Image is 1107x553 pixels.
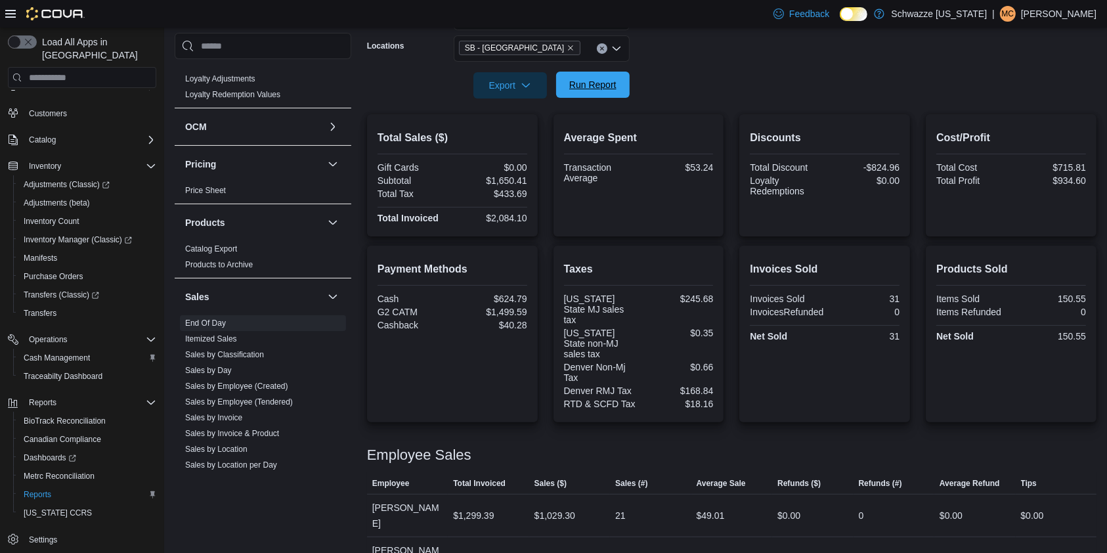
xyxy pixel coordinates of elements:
[24,290,99,300] span: Transfers (Classic)
[641,362,713,372] div: $0.66
[13,231,162,249] a: Inventory Manager (Classic)
[378,162,450,173] div: Gift Cards
[697,478,746,489] span: Average Sale
[26,7,85,20] img: Cova
[13,467,162,485] button: Metrc Reconciliation
[455,213,527,223] div: $2,084.10
[325,119,341,135] button: OCM
[465,41,564,55] span: SB - [GEOGRAPHIC_DATA]
[24,234,132,245] span: Inventory Manager (Classic)
[859,508,864,523] div: 0
[18,269,156,284] span: Purchase Orders
[1021,508,1044,523] div: $0.00
[564,399,636,409] div: RTD & SCFD Tax
[936,175,1009,186] div: Total Profit
[750,307,823,317] div: InvoicesRefunded
[185,350,264,359] a: Sales by Classification
[13,212,162,231] button: Inventory Count
[13,449,162,467] a: Dashboards
[750,162,822,173] div: Total Discount
[24,158,66,174] button: Inventory
[455,320,527,330] div: $40.28
[13,412,162,430] button: BioTrack Reconciliation
[185,334,237,344] span: Itemized Sales
[325,215,341,231] button: Products
[750,175,822,196] div: Loyalty Redemptions
[18,487,156,502] span: Reports
[185,186,226,195] a: Price Sheet
[13,267,162,286] button: Purchase Orders
[13,430,162,449] button: Canadian Compliance
[936,130,1086,146] h2: Cost/Profit
[325,156,341,172] button: Pricing
[3,131,162,149] button: Catalog
[936,331,974,342] strong: Net Sold
[18,368,156,384] span: Traceabilty Dashboard
[29,108,67,119] span: Customers
[29,135,56,145] span: Catalog
[24,489,51,500] span: Reports
[564,386,636,396] div: Denver RMJ Tax
[1014,331,1086,342] div: 150.55
[18,468,156,484] span: Metrc Reconciliation
[185,216,225,229] h3: Products
[175,315,351,541] div: Sales
[18,305,156,321] span: Transfers
[18,269,89,284] a: Purchase Orders
[185,349,264,360] span: Sales by Classification
[3,330,162,349] button: Operations
[768,1,835,27] a: Feedback
[18,177,115,192] a: Adjustments (Classic)
[378,320,450,330] div: Cashback
[615,508,626,523] div: 21
[18,232,156,248] span: Inventory Manager (Classic)
[1014,175,1086,186] div: $934.60
[24,371,102,382] span: Traceabilty Dashboard
[378,175,450,186] div: Subtotal
[827,162,900,173] div: -$824.96
[564,162,636,183] div: Transaction Average
[185,429,279,438] a: Sales by Invoice & Product
[185,216,322,229] button: Products
[24,179,110,190] span: Adjustments (Classic)
[641,328,713,338] div: $0.35
[185,89,280,100] span: Loyalty Redemption Values
[24,198,90,208] span: Adjustments (beta)
[1014,294,1086,304] div: 150.55
[534,478,567,489] span: Sales ($)
[378,294,450,304] div: Cash
[453,478,506,489] span: Total Invoiced
[185,120,322,133] button: OCM
[567,44,575,52] button: Remove SB - Highlands from selection in this group
[18,287,104,303] a: Transfers (Classic)
[18,250,62,266] a: Manifests
[455,175,527,186] div: $1,650.41
[29,334,68,345] span: Operations
[185,244,237,254] span: Catalog Export
[185,244,237,254] a: Catalog Export
[564,130,714,146] h2: Average Spent
[459,41,580,55] span: SB - Highlands
[185,365,232,376] span: Sales by Day
[840,7,867,21] input: Dark Mode
[24,158,156,174] span: Inventory
[185,90,280,99] a: Loyalty Redemption Values
[18,213,156,229] span: Inventory Count
[185,460,277,470] span: Sales by Location per Day
[3,530,162,549] button: Settings
[185,428,279,439] span: Sales by Invoice & Product
[372,478,410,489] span: Employee
[18,413,111,429] a: BioTrack Reconciliation
[24,332,156,347] span: Operations
[827,331,900,342] div: 31
[859,478,902,489] span: Refunds (#)
[455,307,527,317] div: $1,499.59
[185,445,248,454] a: Sales by Location
[185,334,237,343] a: Itemized Sales
[455,294,527,304] div: $624.79
[24,332,73,347] button: Operations
[24,395,62,410] button: Reports
[24,531,156,548] span: Settings
[18,250,156,266] span: Manifests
